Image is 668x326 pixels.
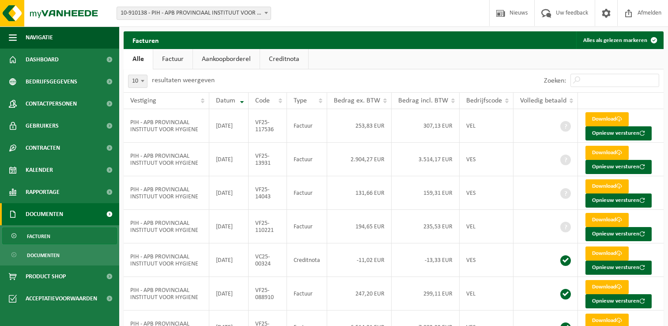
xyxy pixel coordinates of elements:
span: Product Shop [26,265,66,288]
td: 159,31 EUR [392,176,460,210]
td: Factuur [287,277,327,311]
td: -11,02 EUR [327,243,392,277]
td: 299,11 EUR [392,277,460,311]
td: VF25-110221 [249,210,287,243]
td: Factuur [287,210,327,243]
iframe: chat widget [4,307,147,326]
td: VES [460,143,513,176]
td: PIH - APB PROVINCIAAL INSTITUUT VOOR HYGIENE [124,210,209,243]
td: Factuur [287,176,327,210]
td: VES [460,176,513,210]
td: PIH - APB PROVINCIAAL INSTITUUT VOOR HYGIENE [124,277,209,311]
td: 235,53 EUR [392,210,460,243]
span: Contracten [26,137,60,159]
td: VEL [460,109,513,143]
a: Alle [124,49,153,69]
span: 10 [128,75,147,88]
a: Download [585,213,629,227]
a: Download [585,112,629,126]
td: [DATE] [209,210,249,243]
span: Contactpersonen [26,93,77,115]
button: Opnieuw versturen [585,294,652,308]
a: Creditnota [260,49,308,69]
span: Vestiging [130,97,156,104]
td: Creditnota [287,243,327,277]
span: 10-910138 - PIH - APB PROVINCIAAL INSTITUUT VOOR HYGIENE - ANTWERPEN [117,7,271,20]
td: PIH - APB PROVINCIAAL INSTITUUT VOOR HYGIENE [124,109,209,143]
td: VES [460,243,513,277]
td: VF25-13931 [249,143,287,176]
span: Type [294,97,307,104]
td: PIH - APB PROVINCIAAL INSTITUUT VOOR HYGIENE [124,243,209,277]
td: [DATE] [209,176,249,210]
span: Code [255,97,270,104]
td: -13,33 EUR [392,243,460,277]
span: Bedrag incl. BTW [398,97,448,104]
span: Acceptatievoorwaarden [26,288,97,310]
button: Opnieuw versturen [585,261,652,275]
td: 247,20 EUR [327,277,392,311]
span: 10 [128,75,147,87]
span: Gebruikers [26,115,59,137]
span: 10-910138 - PIH - APB PROVINCIAAL INSTITUUT VOOR HYGIENE - ANTWERPEN [117,7,271,19]
a: Download [585,280,629,294]
label: Zoeken: [544,77,566,84]
td: VF25-088910 [249,277,287,311]
td: [DATE] [209,109,249,143]
span: Volledig betaald [520,97,566,104]
a: Factuur [153,49,192,69]
span: Facturen [27,228,50,245]
button: Opnieuw versturen [585,227,652,241]
td: 307,13 EUR [392,109,460,143]
td: 194,65 EUR [327,210,392,243]
span: Datum [216,97,235,104]
span: Navigatie [26,27,53,49]
td: VF25-14043 [249,176,287,210]
button: Opnieuw versturen [585,126,652,140]
td: PIH - APB PROVINCIAAL INSTITUUT VOOR HYGIENE [124,176,209,210]
td: 3.514,17 EUR [392,143,460,176]
td: [DATE] [209,277,249,311]
td: VC25-00324 [249,243,287,277]
td: [DATE] [209,143,249,176]
a: Documenten [2,246,117,263]
td: [DATE] [209,243,249,277]
span: Dashboard [26,49,59,71]
td: Factuur [287,109,327,143]
span: Kalender [26,159,53,181]
td: 131,66 EUR [327,176,392,210]
button: Alles als gelezen markeren [576,31,663,49]
span: Documenten [26,203,63,225]
button: Opnieuw versturen [585,193,652,208]
td: 2.904,27 EUR [327,143,392,176]
td: Factuur [287,143,327,176]
label: resultaten weergeven [152,77,215,84]
span: Documenten [27,247,60,264]
td: VF25-117536 [249,109,287,143]
h2: Facturen [124,31,168,49]
a: Download [585,179,629,193]
a: Aankoopborderel [193,49,260,69]
a: Download [585,246,629,261]
span: Bedrijfscode [466,97,502,104]
span: Bedrijfsgegevens [26,71,77,93]
td: VEL [460,277,513,311]
a: Facturen [2,227,117,244]
td: PIH - APB PROVINCIAAL INSTITUUT VOOR HYGIENE [124,143,209,176]
button: Opnieuw versturen [585,160,652,174]
td: 253,83 EUR [327,109,392,143]
span: Rapportage [26,181,60,203]
a: Download [585,146,629,160]
span: Bedrag ex. BTW [334,97,380,104]
td: VEL [460,210,513,243]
